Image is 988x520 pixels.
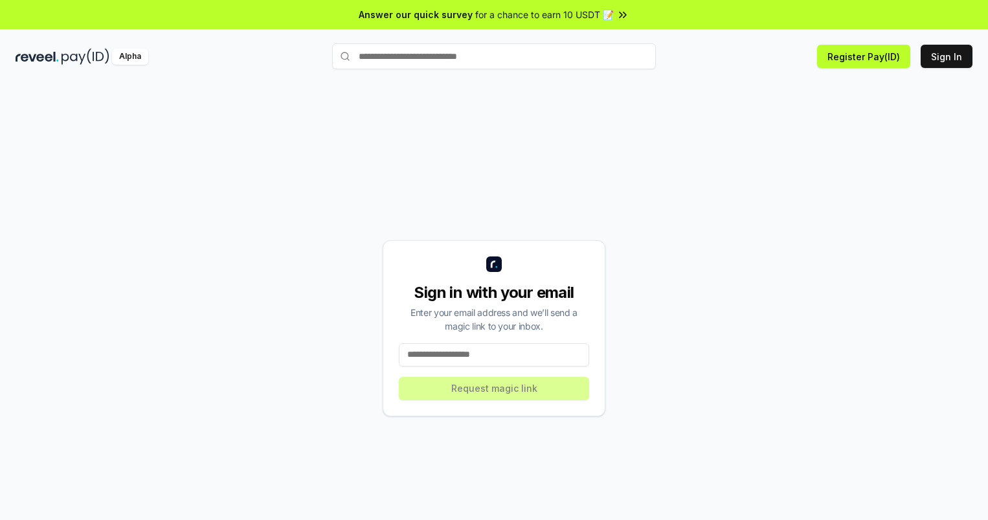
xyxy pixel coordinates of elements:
img: logo_small [486,256,502,272]
button: Register Pay(ID) [817,45,910,68]
button: Sign In [921,45,972,68]
img: pay_id [62,49,109,65]
span: Answer our quick survey [359,8,473,21]
div: Sign in with your email [399,282,589,303]
div: Enter your email address and we’ll send a magic link to your inbox. [399,306,589,333]
div: Alpha [112,49,148,65]
img: reveel_dark [16,49,59,65]
span: for a chance to earn 10 USDT 📝 [475,8,614,21]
